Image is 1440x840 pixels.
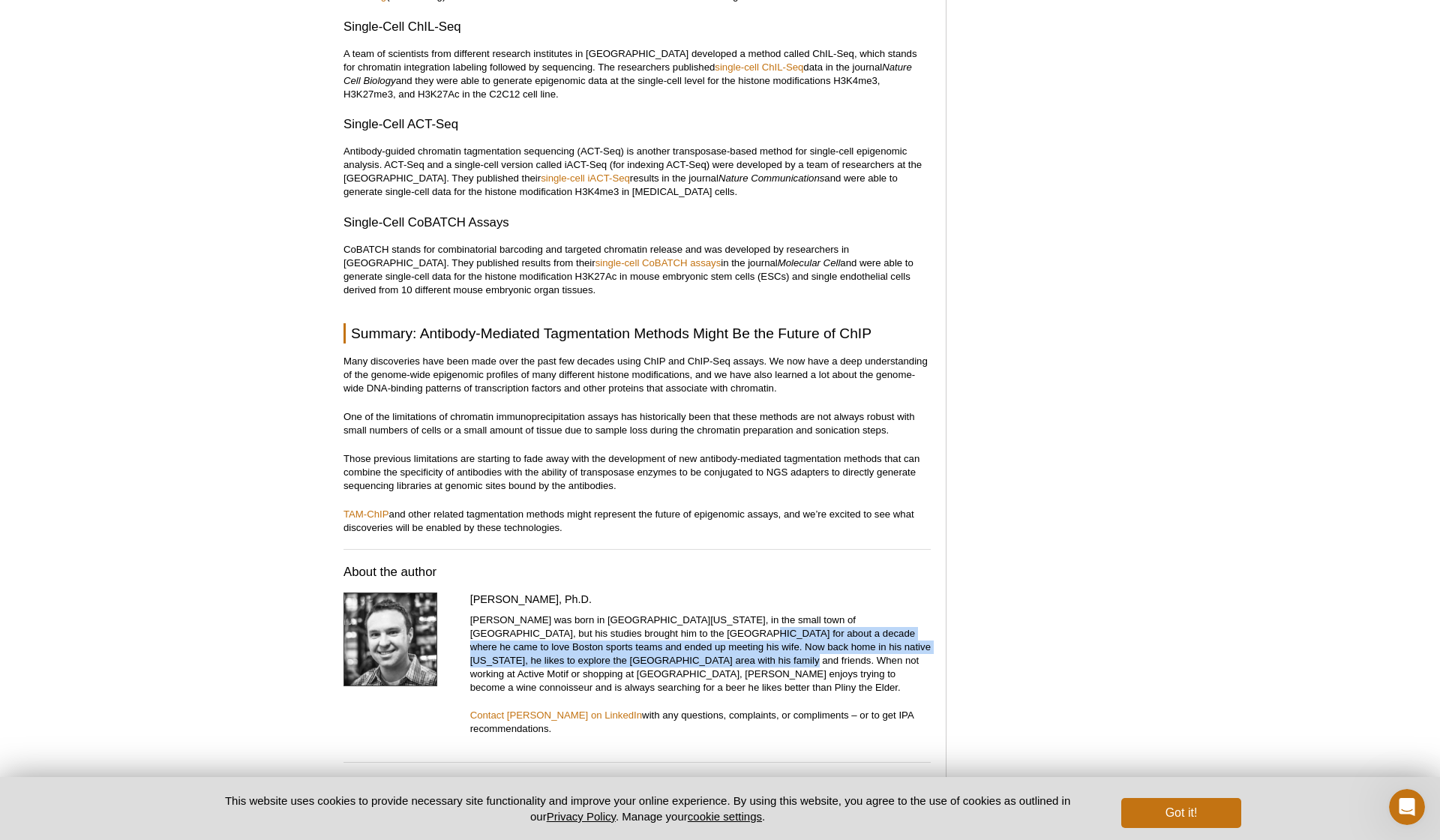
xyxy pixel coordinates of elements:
[343,592,437,686] img: Kevin Bryant
[1121,798,1241,828] button: Got it!
[343,214,931,232] h3: Single-Cell CoBATCH Assays
[343,452,931,493] p: Those previous limitations are starting to fade away with the development of new antibody-mediate...
[199,793,1096,824] p: This website uses cookies to provide necessary site functionality and improve your online experie...
[470,709,642,721] a: Contact [PERSON_NAME] on LinkedIn
[547,810,616,823] a: Privacy Policy
[343,355,931,395] p: Many discoveries have been made over the past few decades using ChIP and ChIP-Seq assays. We now ...
[541,172,630,184] a: single-cell iACT-Seq
[595,257,721,268] a: single-cell CoBATCH assays
[470,613,931,694] p: [PERSON_NAME] was born in [GEOGRAPHIC_DATA][US_STATE], in the small town of [GEOGRAPHIC_DATA], bu...
[343,145,931,199] p: Antibody-guided chromatin tagmentation sequencing (ACT-Seq) is another transposase-based method f...
[715,61,803,73] a: single-cell ChIL-Seq
[343,61,912,86] em: Nature Cell Biology
[778,257,841,268] em: Molecular Cell
[343,508,931,535] p: and other related tagmentation methods might represent the future of epigenomic assays, and we’re...
[688,810,762,823] button: cookie settings
[470,709,931,736] p: with any questions, complaints, or compliments – or to get IPA recommendations.
[343,115,931,133] h3: Single-Cell ACT-Seq
[343,47,931,101] p: A team of scientists from different research institutes in [GEOGRAPHIC_DATA] developed a method c...
[343,18,931,36] h3: Single-Cell ChIL-Seq
[1389,789,1425,825] iframe: Intercom live chat
[343,323,931,343] h2: Summary: Antibody-Mediated Tagmentation Methods Might Be the Future of ChIP
[343,508,389,520] a: TAM-ChIP
[343,563,931,581] h3: About the author
[343,243,931,297] p: CoBATCH stands for combinatorial barcoding and targeted chromatin release and was developed by re...
[470,592,931,606] h4: [PERSON_NAME], Ph.D.
[718,172,824,184] em: Nature Communications
[343,410,931,437] p: One of the limitations of chromatin immunoprecipitation assays has historically been that these m...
